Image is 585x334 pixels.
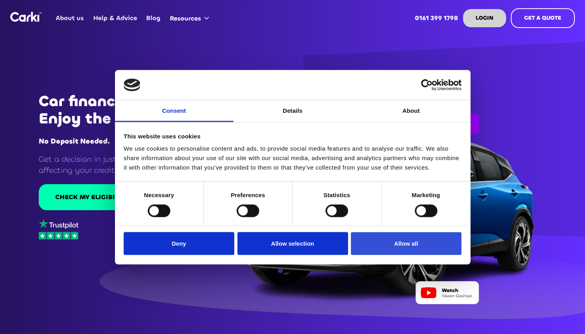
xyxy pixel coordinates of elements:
a: Usercentrics Cookiebot - opens in a new window [392,79,461,91]
a: 0161 399 1798 [410,3,463,34]
h1: Car finance sorted. Enjoy the ride! [39,93,216,127]
a: Details [233,101,352,122]
div: This website uses cookies [124,131,461,141]
a: CHECK MY ELIGIBILITY [39,184,146,210]
img: stars [39,232,78,239]
img: Logo [10,12,42,22]
img: trustpilot [39,219,78,229]
a: GET A QUOTE [511,8,575,28]
strong: 0161 399 1798 [415,14,458,22]
a: Consent [115,101,233,122]
img: logo [124,78,140,91]
strong: Necessary [144,192,174,198]
strong: Preferences [231,192,265,198]
button: Allow all [351,232,461,255]
button: Deny [124,232,234,255]
strong: No Deposit Needed. [39,136,110,146]
div: CHECK MY ELIGIBILITY [55,193,129,202]
div: Resources [170,14,201,23]
div: Resources [165,3,217,33]
a: About us [51,3,88,34]
a: home [10,12,42,22]
button: Allow selection [237,232,348,255]
a: Blog [142,3,165,34]
a: LOGIN [463,9,506,27]
a: About [352,101,470,122]
strong: Marketing [412,192,440,198]
strong: Statistics [324,192,350,198]
strong: GET A QUOTE [524,14,561,22]
strong: LOGIN [476,14,493,22]
a: Help & Advice [88,3,141,34]
p: Get a decision in just 20 seconds* without affecting your credit score [39,154,216,175]
div: We use cookies to personalise content and ads, to provide social media features and to analyse ou... [124,144,461,172]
